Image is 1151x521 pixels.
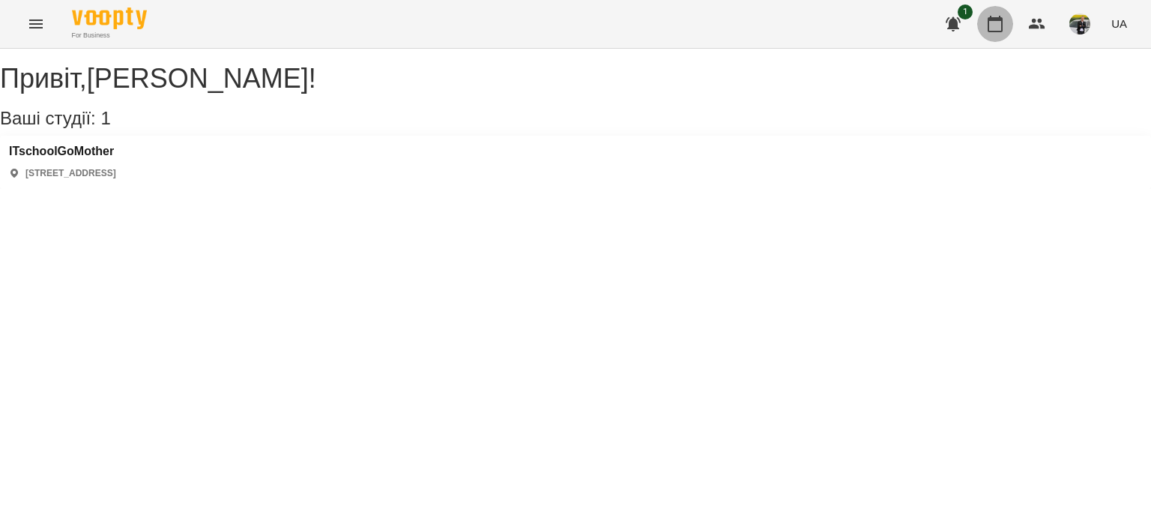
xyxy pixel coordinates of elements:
img: Voopty Logo [72,7,147,29]
img: a92d573242819302f0c564e2a9a4b79e.jpg [1069,13,1090,34]
span: 1 [100,108,110,128]
span: UA [1111,16,1127,31]
span: 1 [958,4,973,19]
button: Menu [18,6,54,42]
p: [STREET_ADDRESS] [25,167,116,180]
button: UA [1105,10,1133,37]
a: ITschoolGoMother [9,145,116,158]
span: For Business [72,31,147,40]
